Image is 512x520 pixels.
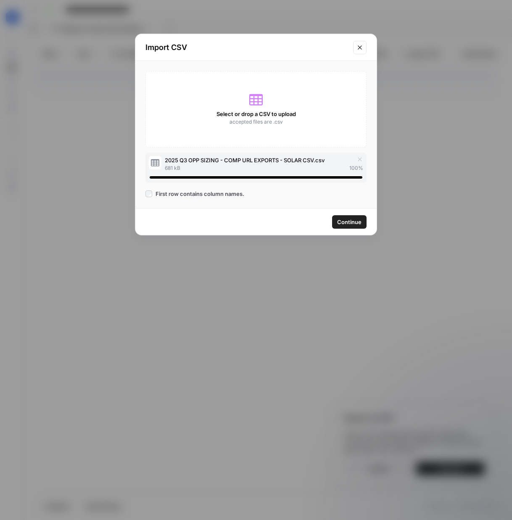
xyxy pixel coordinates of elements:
span: Select or drop a CSV to upload [216,110,296,118]
button: Continue [332,215,367,229]
span: 2025 Q3 OPP SIZING - COMP URL EXPORTS - SOLAR CSV.csv [165,156,325,164]
span: 681 kB [165,164,180,172]
span: Continue [337,218,362,226]
span: First row contains column names. [156,190,244,198]
span: accepted files are .csv [230,118,283,126]
input: First row contains column names. [145,190,152,197]
h2: Import CSV [145,42,348,53]
span: 100 % [349,164,363,172]
button: Close modal [353,41,367,54]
